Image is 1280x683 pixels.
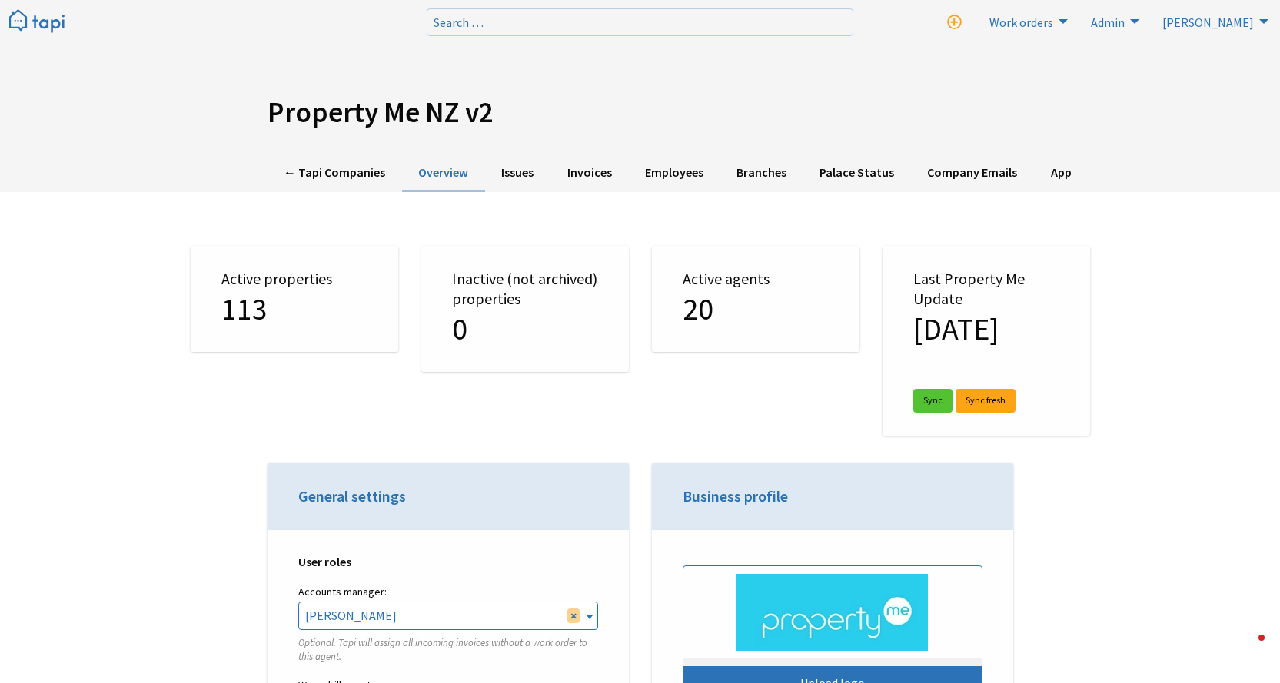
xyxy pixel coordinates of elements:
[1153,9,1272,34] li: Josh
[191,246,398,352] div: Active properties
[1082,9,1143,34] a: Admin
[947,15,962,30] i: New work order
[720,154,803,192] a: Branches
[736,574,929,651] img: .jpg
[452,310,467,348] span: 0
[803,154,911,192] a: Palace Status
[567,608,580,622] span: Remove all items
[883,246,1090,436] div: Last Property Me Update
[913,389,953,413] a: Sync
[989,15,1053,30] span: Work orders
[980,9,1072,34] a: Work orders
[434,15,484,30] span: Search …
[268,95,1013,130] h1: Property Me NZ v2
[913,310,999,348] span: 1/10/2025 at 2:05pm
[1034,154,1088,192] a: App
[9,9,65,35] img: Tapi logo
[1153,9,1272,34] a: [PERSON_NAME]
[1228,631,1265,668] iframe: Intercom live chat
[298,554,351,569] strong: User roles
[221,290,268,328] span: 113
[1091,15,1125,30] span: Admin
[911,154,1034,192] a: Company Emails
[421,246,629,372] div: Inactive (not archived) properties
[1162,15,1254,30] span: [PERSON_NAME]
[683,486,982,507] h3: Business profile
[402,154,485,192] a: Overview
[683,290,713,328] span: 20
[298,636,598,664] p: Optional. Tapi will assign all incoming invoices without a work order to this agent.
[268,154,402,192] a: ← Tapi Companies
[550,154,628,192] a: Invoices
[628,154,720,192] a: Employees
[956,389,1016,413] a: Sync fresh
[485,154,550,192] a: Issues
[299,602,597,628] span: Josh Sali
[298,602,598,629] span: Josh Sali
[298,582,598,602] label: Accounts manager:
[652,246,859,352] div: Active agents
[298,486,598,507] h3: General settings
